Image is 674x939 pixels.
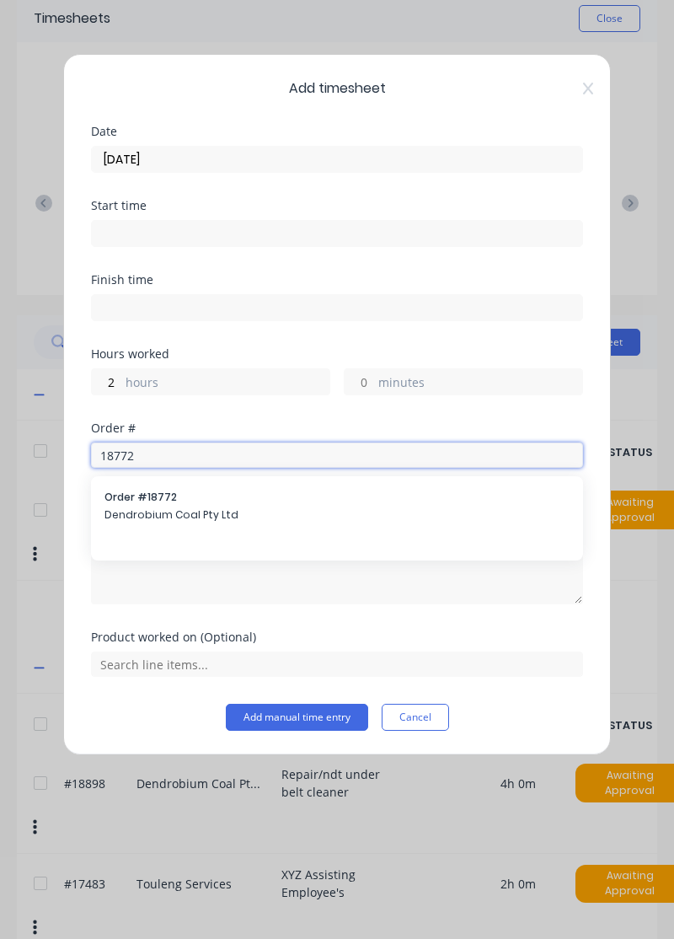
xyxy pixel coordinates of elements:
input: Search line items... [91,652,583,677]
div: Hours worked [91,348,583,360]
span: Add timesheet [91,78,583,99]
input: Search order number... [91,443,583,468]
input: 0 [345,369,374,394]
button: Add manual time entry [226,704,368,731]
label: hours [126,373,329,394]
div: Product worked on (Optional) [91,631,583,643]
span: Dendrobium Coal Pty Ltd [104,507,570,523]
div: Date [91,126,583,137]
div: Order # [91,422,583,434]
div: Start time [91,200,583,212]
div: Finish time [91,274,583,286]
input: 0 [92,369,121,394]
button: Cancel [382,704,449,731]
label: minutes [378,373,582,394]
span: Order # 18772 [104,490,570,505]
